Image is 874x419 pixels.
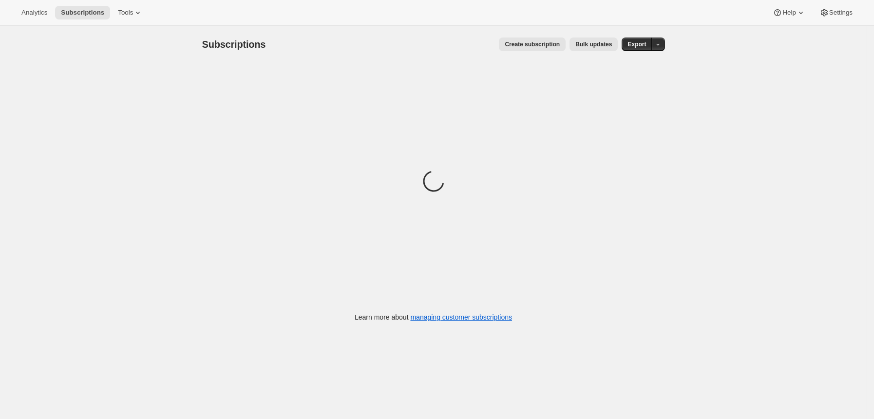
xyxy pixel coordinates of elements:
a: managing customer subscriptions [410,313,512,321]
span: Bulk updates [575,40,612,48]
button: Export [622,38,652,51]
span: Tools [118,9,133,17]
span: Create subscription [505,40,560,48]
button: Settings [814,6,858,19]
span: Subscriptions [61,9,104,17]
button: Analytics [16,6,53,19]
span: Subscriptions [202,39,266,50]
span: Export [627,40,646,48]
span: Analytics [21,9,47,17]
button: Help [767,6,811,19]
span: Settings [829,9,853,17]
button: Bulk updates [570,38,618,51]
p: Learn more about [355,312,512,322]
button: Subscriptions [55,6,110,19]
button: Create subscription [499,38,566,51]
span: Help [782,9,796,17]
button: Tools [112,6,149,19]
